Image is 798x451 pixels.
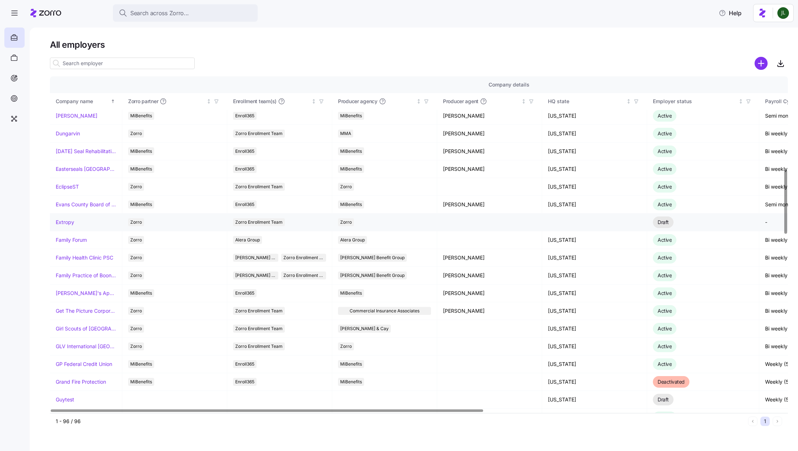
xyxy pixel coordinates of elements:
[542,196,647,214] td: [US_STATE]
[56,361,112,368] a: GP Federal Credit Union
[340,342,352,350] span: Zorro
[340,271,405,279] span: [PERSON_NAME] Benefit Group
[416,99,421,104] div: Not sorted
[130,307,142,315] span: Zorro
[56,272,116,279] a: Family Practice of Booneville Inc
[437,302,542,320] td: [PERSON_NAME]
[56,378,106,385] a: Grand Fire Protection
[338,98,377,105] span: Producer agency
[658,130,672,136] span: Active
[235,254,276,262] span: [PERSON_NAME] Benefit Group
[56,165,116,173] a: Easterseals [GEOGRAPHIC_DATA] & [GEOGRAPHIC_DATA][US_STATE]
[542,93,647,110] th: HQ stateNot sorted
[437,107,542,125] td: [PERSON_NAME]
[658,361,672,367] span: Active
[130,289,152,297] span: MiBenefits
[626,99,631,104] div: Not sorted
[56,325,116,332] a: Girl Scouts of [GEOGRAPHIC_DATA][US_STATE]
[542,267,647,284] td: [US_STATE]
[340,254,405,262] span: [PERSON_NAME] Benefit Group
[542,284,647,302] td: [US_STATE]
[658,254,672,261] span: Active
[235,147,254,155] span: Enroll365
[437,93,542,110] th: Producer agentNot sorted
[542,178,647,196] td: [US_STATE]
[542,107,647,125] td: [US_STATE]
[50,58,195,69] input: Search employer
[658,113,672,119] span: Active
[130,218,142,226] span: Zorro
[130,183,142,191] span: Zorro
[311,99,316,104] div: Not sorted
[130,254,142,262] span: Zorro
[56,112,97,119] a: [PERSON_NAME]
[56,148,116,155] a: [DATE] Seal Rehabilitation Center of [GEOGRAPHIC_DATA]
[748,417,757,426] button: Previous page
[56,396,74,403] a: Guytest
[235,130,283,138] span: Zorro Enrollment Team
[235,201,254,208] span: Enroll365
[50,93,122,110] th: Company nameSorted ascending
[130,360,152,368] span: MiBenefits
[548,97,625,105] div: HQ state
[206,99,211,104] div: Not sorted
[542,338,647,355] td: [US_STATE]
[130,112,152,120] span: MiBenefits
[130,9,189,18] span: Search across Zorro...
[235,183,283,191] span: Zorro Enrollment Team
[658,308,672,314] span: Active
[283,254,324,262] span: Zorro Enrollment Team
[773,417,782,426] button: Next page
[340,147,362,155] span: MiBenefits
[233,98,276,105] span: Enrollment team(s)
[235,271,276,279] span: [PERSON_NAME] Benefit Group
[542,302,647,320] td: [US_STATE]
[235,236,260,244] span: Alera Group
[542,125,647,143] td: [US_STATE]
[658,325,672,332] span: Active
[437,143,542,160] td: [PERSON_NAME]
[340,218,352,226] span: Zorro
[653,97,737,105] div: Employer status
[658,237,672,243] span: Active
[760,417,770,426] button: 1
[340,201,362,208] span: MiBenefits
[56,290,116,297] a: [PERSON_NAME]'s Appliance/[PERSON_NAME]'s Academy/Fluid Services
[658,184,672,190] span: Active
[658,272,672,278] span: Active
[658,396,669,402] span: Draft
[542,320,647,338] td: [US_STATE]
[755,57,768,70] svg: add icon
[437,267,542,284] td: [PERSON_NAME]
[235,325,283,333] span: Zorro Enrollment Team
[658,290,672,296] span: Active
[56,418,745,425] div: 1 - 96 / 96
[227,93,332,110] th: Enrollment team(s)Not sorted
[130,342,142,350] span: Zorro
[542,143,647,160] td: [US_STATE]
[437,249,542,267] td: [PERSON_NAME]
[235,307,283,315] span: Zorro Enrollment Team
[128,98,158,105] span: Zorro partner
[437,196,542,214] td: [PERSON_NAME]
[542,249,647,267] td: [US_STATE]
[340,289,362,297] span: MiBenefits
[340,378,362,386] span: MiBenefits
[130,201,152,208] span: MiBenefits
[50,39,788,50] h1: All employers
[542,355,647,373] td: [US_STATE]
[130,147,152,155] span: MiBenefits
[738,99,743,104] div: Not sorted
[130,130,142,138] span: Zorro
[113,4,258,22] button: Search across Zorro...
[340,183,352,191] span: Zorro
[122,93,227,110] th: Zorro partnerNot sorted
[130,325,142,333] span: Zorro
[340,112,362,120] span: MiBenefits
[437,160,542,178] td: [PERSON_NAME]
[332,93,437,110] th: Producer agencyNot sorted
[56,183,79,190] a: EclipseST
[340,130,351,138] span: MMA
[130,165,152,173] span: MiBenefits
[56,254,113,261] a: Family Health Clinic PSC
